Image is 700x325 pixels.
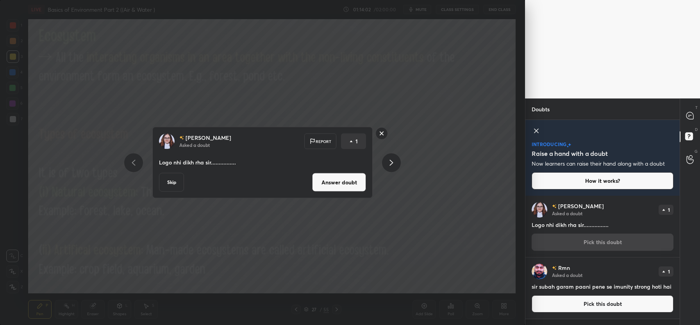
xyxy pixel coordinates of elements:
[179,136,184,140] img: no-rating-badge.077c3623.svg
[695,127,698,132] p: D
[159,134,175,149] img: d7cf5e49fa0246f39549362ac011ea0d.jpg
[525,99,556,120] p: Doubts
[525,196,680,325] div: grid
[568,143,571,146] img: large-star.026637fe.svg
[186,135,231,141] p: [PERSON_NAME]
[532,160,665,168] p: Now learners can raise their hand along with a doubt
[552,266,557,270] img: no-rating-badge.077c3623.svg
[159,173,184,192] button: Skip
[567,145,569,148] img: small-star.76a44327.svg
[532,149,608,158] h5: Raise a hand with a doubt
[532,282,673,291] h4: sir subah garam paani pene se imunity strong hoti hai
[552,204,557,209] img: no-rating-badge.077c3623.svg
[532,172,673,189] button: How it works?
[668,269,670,274] p: 1
[695,105,698,111] p: T
[532,295,673,312] button: Pick this doubt
[304,134,336,149] div: Report
[552,210,582,216] p: Asked a doubt
[159,159,366,166] p: Logo nhi dikh rha sir................
[558,203,604,209] p: [PERSON_NAME]
[532,202,547,218] img: d7cf5e49fa0246f39549362ac011ea0d.jpg
[552,272,582,278] p: Asked a doubt
[695,148,698,154] p: G
[668,207,670,212] p: 1
[558,265,570,271] p: Rmn
[179,142,210,148] p: Asked a doubt
[532,264,547,279] img: 88d61794381a4ef58bb718d2db510cf1.jpg
[532,221,673,229] h4: Logo nhi dikh rha sir................
[532,142,567,146] p: introducing
[355,137,358,145] p: 1
[312,173,366,192] button: Answer doubt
